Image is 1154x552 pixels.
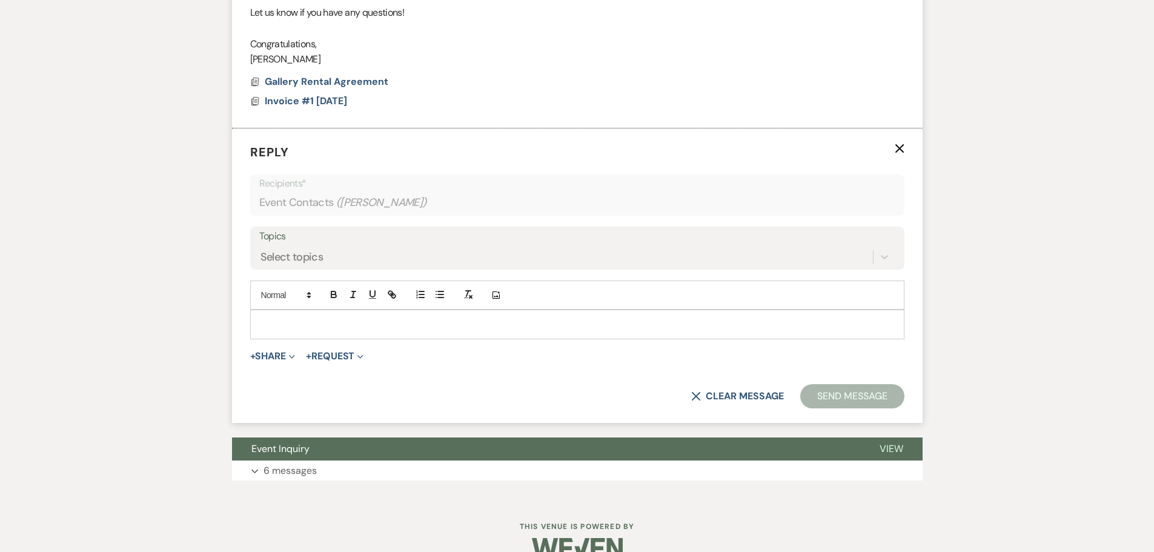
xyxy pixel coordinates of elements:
[691,391,783,401] button: Clear message
[265,94,350,108] button: Invoice #1 [DATE]
[250,6,405,19] span: Let us know if you have any questions!
[880,442,903,455] span: View
[259,191,895,214] div: Event Contacts
[306,351,363,361] button: Request
[251,442,310,455] span: Event Inquiry
[250,351,256,361] span: +
[336,195,427,211] span: ( [PERSON_NAME] )
[306,351,311,361] span: +
[232,437,860,461] button: Event Inquiry
[259,176,895,191] p: Recipients*
[250,38,317,50] span: Congratulations,
[259,228,895,245] label: Topics
[232,461,923,481] button: 6 messages
[250,52,904,67] p: [PERSON_NAME]
[260,249,323,265] div: Select topics
[265,95,347,107] span: Invoice #1 [DATE]
[250,144,289,160] span: Reply
[265,75,391,89] button: Gallery Rental Agreement
[800,384,904,408] button: Send Message
[264,463,317,479] p: 6 messages
[860,437,923,461] button: View
[250,351,296,361] button: Share
[265,75,388,88] span: Gallery Rental Agreement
